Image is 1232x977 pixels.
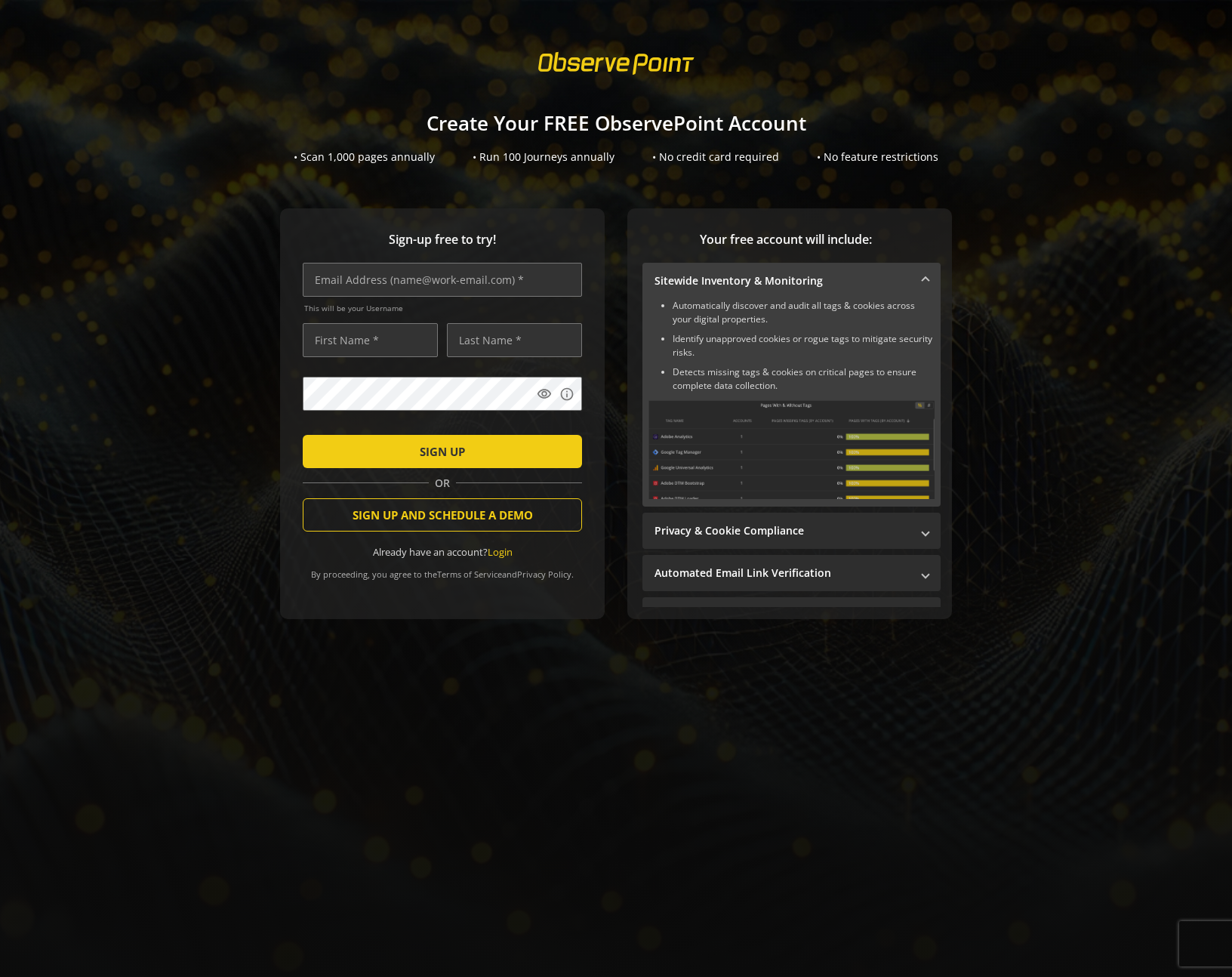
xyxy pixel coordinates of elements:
div: • No credit card required [652,149,779,165]
li: Identify unapproved cookies or rogue tags to mitigate security risks. [673,332,935,359]
button: SIGN UP [303,435,582,468]
span: Sign-up free to try! [303,231,582,248]
mat-panel-title: Automated Email Link Verification [654,566,910,581]
div: By proceeding, you agree to the and . [303,559,582,580]
span: OR [429,476,456,491]
div: Already have an account? [303,545,582,559]
a: Privacy Policy [517,569,571,580]
span: Your free account will include: [642,231,929,248]
input: First Name * [303,323,438,357]
img: Sitewide Inventory & Monitoring [648,400,935,499]
div: • Run 100 Journeys annually [473,149,614,165]
mat-icon: visibility [537,387,552,402]
mat-panel-title: Privacy & Cookie Compliance [654,523,910,538]
a: Login [488,545,513,559]
mat-expansion-panel-header: Automated Email Link Verification [642,555,941,591]
li: Detects missing tags & cookies on critical pages to ensure complete data collection. [673,365,935,393]
div: Sitewide Inventory & Monitoring [642,299,941,507]
mat-expansion-panel-header: Sitewide Inventory & Monitoring [642,263,941,299]
mat-expansion-panel-header: Performance Monitoring with Web Vitals [642,597,941,633]
div: • No feature restrictions [817,149,938,165]
mat-panel-title: Sitewide Inventory & Monitoring [654,273,910,288]
a: Terms of Service [437,569,502,580]
input: Email Address (name@work-email.com) * [303,263,582,297]
div: • Scan 1,000 pages annually [294,149,435,165]
span: This will be your Username [304,303,582,313]
button: SIGN UP AND SCHEDULE A DEMO [303,498,582,532]
mat-expansion-panel-header: Privacy & Cookie Compliance [642,513,941,549]
input: Last Name * [447,323,582,357]
mat-icon: info [559,387,574,402]
span: SIGN UP [420,438,465,465]
li: Automatically discover and audit all tags & cookies across your digital properties. [673,299,935,326]
span: SIGN UP AND SCHEDULE A DEMO [353,501,533,529]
